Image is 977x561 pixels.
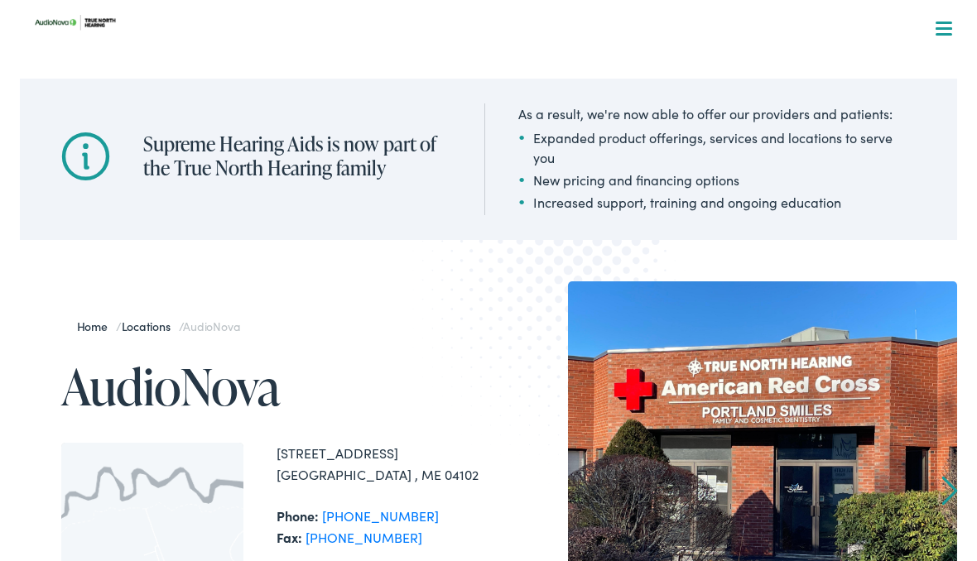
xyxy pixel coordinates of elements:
a: Home [77,318,116,334]
strong: Phone: [277,506,319,525]
div: [STREET_ADDRESS] [GEOGRAPHIC_DATA] , ME 04102 [277,443,488,485]
h2: Supreme Hearing Aids is now part of the True North Hearing family [143,132,451,180]
a: What We Offer [32,66,958,117]
span: AudioNova [183,318,239,334]
h1: AudioNova [61,359,488,414]
a: Next [942,476,958,506]
li: New pricing and financing options [518,170,916,189]
li: Expanded product offerings, services and locations to serve you [518,127,916,167]
span: / / [77,318,240,334]
a: Locations [122,318,179,334]
a: [PHONE_NUMBER] [322,506,439,525]
li: Increased support, training and ongoing education [518,192,916,212]
a: [PHONE_NUMBER] [306,528,422,546]
strong: Fax: [277,528,302,546]
div: As a result, we're now able to offer our providers and patients: [518,103,916,123]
